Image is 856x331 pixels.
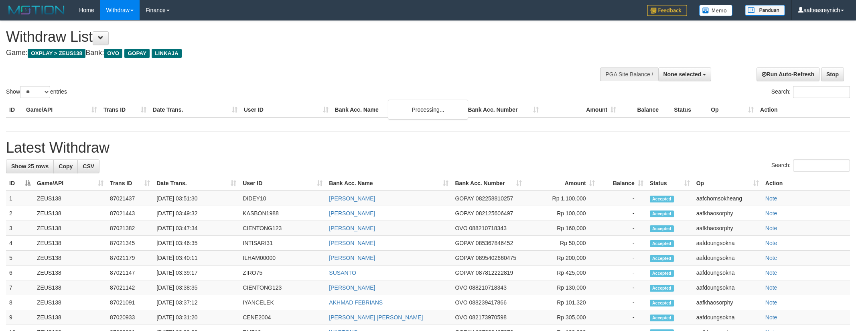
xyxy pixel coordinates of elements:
[100,102,150,117] th: Trans ID
[329,225,375,231] a: [PERSON_NAME]
[239,191,326,206] td: DIDEY10
[693,280,762,295] td: aafdoungsokna
[6,206,34,221] td: 2
[476,255,516,261] span: Copy 0895402660475 to clipboard
[83,163,94,170] span: CSV
[455,225,467,231] span: OVO
[525,191,598,206] td: Rp 1,100,000
[34,206,107,221] td: ZEUS138
[525,221,598,236] td: Rp 160,000
[329,270,356,276] a: SUSANTO
[153,221,239,236] td: [DATE] 03:47:34
[104,49,122,58] span: OVO
[107,266,153,280] td: 87021147
[598,295,647,310] td: -
[525,206,598,221] td: Rp 100,000
[619,102,671,117] th: Balance
[388,100,468,120] div: Processing...
[598,206,647,221] td: -
[650,270,674,277] span: Accepted
[107,191,153,206] td: 87021437
[153,280,239,295] td: [DATE] 03:38:35
[6,295,34,310] td: 8
[542,102,619,117] th: Amount
[671,102,708,117] th: Status
[107,310,153,325] td: 87020933
[469,314,507,321] span: Copy 082173970598 to clipboard
[34,191,107,206] td: ZEUS138
[455,210,474,217] span: GOPAY
[525,176,598,191] th: Amount: activate to sort column ascending
[6,176,34,191] th: ID: activate to sort column descending
[153,206,239,221] td: [DATE] 03:49:32
[793,159,850,172] input: Search:
[59,163,73,170] span: Copy
[771,86,850,98] label: Search:
[77,159,99,173] a: CSV
[600,67,658,81] div: PGA Site Balance /
[793,86,850,98] input: Search:
[152,49,182,58] span: LINKAJA
[6,221,34,236] td: 3
[525,295,598,310] td: Rp 101,320
[6,191,34,206] td: 1
[658,67,712,81] button: None selected
[765,195,777,202] a: Note
[693,221,762,236] td: aafkhaosorphy
[650,315,674,321] span: Accepted
[762,176,850,191] th: Action
[693,191,762,206] td: aafchomsokheang
[326,176,452,191] th: Bank Acc. Name: activate to sort column ascending
[239,251,326,266] td: ILHAM00000
[650,255,674,262] span: Accepted
[650,300,674,306] span: Accepted
[329,314,423,321] a: [PERSON_NAME] [PERSON_NAME]
[598,280,647,295] td: -
[34,310,107,325] td: ZEUS138
[598,236,647,251] td: -
[455,299,467,306] span: OVO
[6,102,23,117] th: ID
[598,221,647,236] td: -
[455,270,474,276] span: GOPAY
[598,176,647,191] th: Balance: activate to sort column ascending
[525,266,598,280] td: Rp 425,000
[598,191,647,206] td: -
[650,285,674,292] span: Accepted
[329,299,383,306] a: AKHMAD FEBRIANS
[34,280,107,295] td: ZEUS138
[107,236,153,251] td: 87021345
[6,29,563,45] h1: Withdraw List
[153,236,239,251] td: [DATE] 03:46:35
[765,240,777,246] a: Note
[239,206,326,221] td: KASBON1988
[329,255,375,261] a: [PERSON_NAME]
[28,49,85,58] span: OXPLAY > ZEUS138
[765,225,777,231] a: Note
[153,191,239,206] td: [DATE] 03:51:30
[693,310,762,325] td: aafdoungsokna
[765,210,777,217] a: Note
[332,102,465,117] th: Bank Acc. Name
[765,299,777,306] a: Note
[239,280,326,295] td: CIENTONG123
[6,49,563,57] h4: Game: Bank:
[598,310,647,325] td: -
[455,195,474,202] span: GOPAY
[693,206,762,221] td: aafkhaosorphy
[153,295,239,310] td: [DATE] 03:37:12
[107,251,153,266] td: 87021179
[476,195,513,202] span: Copy 082258810257 to clipboard
[329,284,375,291] a: [PERSON_NAME]
[239,176,326,191] th: User ID: activate to sort column ascending
[455,255,474,261] span: GOPAY
[650,196,674,202] span: Accepted
[6,280,34,295] td: 7
[765,255,777,261] a: Note
[329,210,375,217] a: [PERSON_NAME]
[239,221,326,236] td: CIENTONG123
[745,5,785,16] img: panduan.png
[525,310,598,325] td: Rp 305,000
[693,295,762,310] td: aafkhaosorphy
[6,310,34,325] td: 9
